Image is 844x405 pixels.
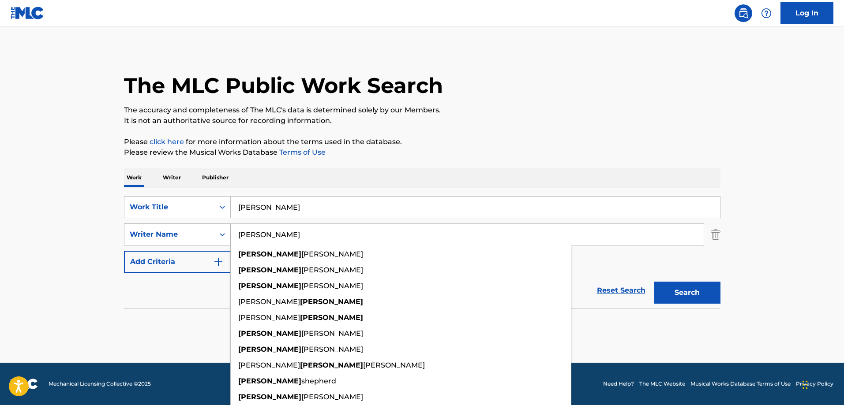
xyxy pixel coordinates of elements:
[738,8,749,19] img: search
[238,297,300,306] span: [PERSON_NAME]
[761,8,772,19] img: help
[363,361,425,369] span: [PERSON_NAME]
[654,282,720,304] button: Search
[800,363,844,405] iframe: Chat Widget
[160,168,184,187] p: Writer
[238,329,301,338] strong: [PERSON_NAME]
[238,266,301,274] strong: [PERSON_NAME]
[758,4,775,22] div: Help
[199,168,231,187] p: Publisher
[150,137,184,146] a: click here
[301,266,363,274] span: [PERSON_NAME]
[238,361,300,369] span: [PERSON_NAME]
[238,250,301,258] strong: [PERSON_NAME]
[301,393,363,401] span: [PERSON_NAME]
[124,196,720,308] form: Search Form
[213,256,224,267] img: 9d2ae6d4665cec9f34b9.svg
[124,137,720,147] p: Please for more information about the terms used in the database.
[301,250,363,258] span: [PERSON_NAME]
[301,377,336,385] span: shepherd
[124,115,720,126] p: It is not an authoritative source for recording information.
[301,282,363,290] span: [PERSON_NAME]
[124,147,720,158] p: Please review the Musical Works Database
[238,377,301,385] strong: [PERSON_NAME]
[238,345,301,353] strong: [PERSON_NAME]
[11,7,45,19] img: MLC Logo
[124,105,720,115] p: The accuracy and completeness of The MLC's data is determined solely by our Members.
[238,282,301,290] strong: [PERSON_NAME]
[278,148,326,156] a: Terms of Use
[711,223,720,245] img: Delete Criterion
[301,345,363,353] span: [PERSON_NAME]
[639,380,685,388] a: The MLC Website
[300,361,363,369] strong: [PERSON_NAME]
[124,251,231,273] button: Add Criteria
[300,297,363,306] strong: [PERSON_NAME]
[803,372,808,398] div: Drag
[593,281,650,300] a: Reset Search
[603,380,634,388] a: Need Help?
[690,380,791,388] a: Musical Works Database Terms of Use
[300,313,363,322] strong: [PERSON_NAME]
[301,329,363,338] span: [PERSON_NAME]
[780,2,833,24] a: Log In
[49,380,151,388] span: Mechanical Licensing Collective © 2025
[130,229,209,240] div: Writer Name
[238,313,300,322] span: [PERSON_NAME]
[735,4,752,22] a: Public Search
[11,379,38,389] img: logo
[238,393,301,401] strong: [PERSON_NAME]
[124,168,144,187] p: Work
[130,202,209,212] div: Work Title
[124,72,443,99] h1: The MLC Public Work Search
[796,380,833,388] a: Privacy Policy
